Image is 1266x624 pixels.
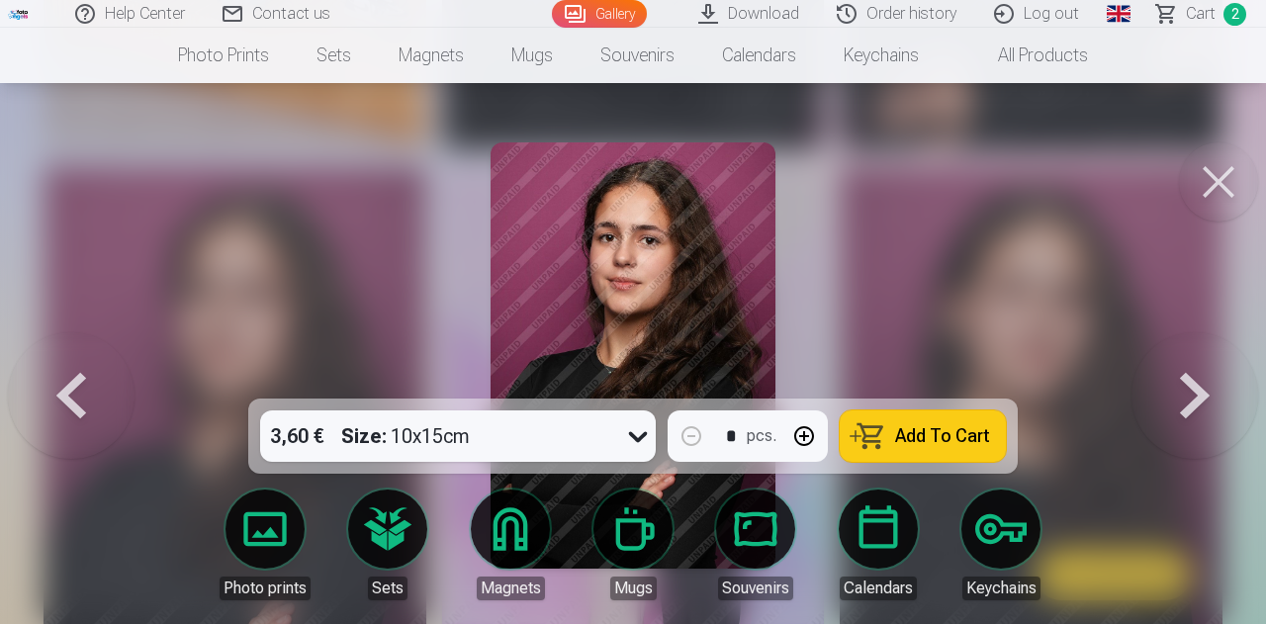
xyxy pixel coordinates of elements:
[293,28,375,83] a: Sets
[962,577,1040,600] div: Keychains
[341,422,387,450] strong: Size :
[1186,2,1216,26] span: Сart
[840,577,917,600] div: Calendars
[823,490,934,600] a: Calendars
[700,490,811,600] a: Souvenirs
[260,410,333,462] div: 3,60 €
[747,424,776,448] div: pcs.
[332,490,443,600] a: Sets
[368,577,407,600] div: Sets
[488,28,577,83] a: Mugs
[610,577,657,600] div: Mugs
[341,410,470,462] div: 10x15cm
[718,577,793,600] div: Souvenirs
[1223,3,1246,26] span: 2
[455,490,566,600] a: Magnets
[578,490,688,600] a: Mugs
[943,28,1112,83] a: All products
[375,28,488,83] a: Magnets
[820,28,943,83] a: Keychains
[577,28,698,83] a: Souvenirs
[946,490,1056,600] a: Keychains
[698,28,820,83] a: Calendars
[840,410,1006,462] button: Add To Cart
[895,427,990,445] span: Add To Cart
[220,577,311,600] div: Photo prints
[477,577,545,600] div: Magnets
[210,490,320,600] a: Photo prints
[154,28,293,83] a: Photo prints
[8,8,30,20] img: /fa1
